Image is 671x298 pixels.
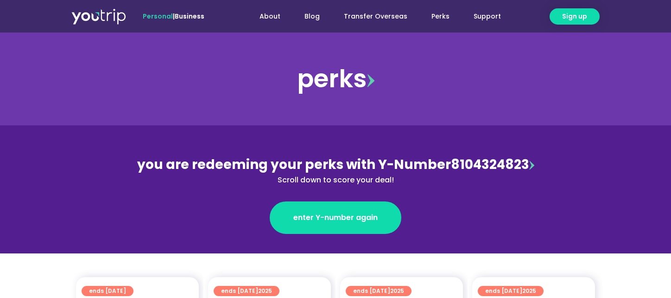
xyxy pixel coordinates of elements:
span: 2025 [390,287,404,295]
nav: Menu [229,8,513,25]
span: ends [DATE] [353,286,404,296]
div: 8104324823 [134,155,537,186]
span: ends [DATE] [89,286,126,296]
span: Sign up [562,12,587,21]
span: Personal [143,12,173,21]
span: ends [DATE] [221,286,272,296]
a: Perks [419,8,462,25]
a: Business [175,12,204,21]
span: 2025 [522,287,536,295]
a: About [247,8,292,25]
span: | [143,12,204,21]
a: Blog [292,8,332,25]
a: ends [DATE]2025 [346,286,411,296]
a: ends [DATE]2025 [478,286,544,296]
a: Sign up [550,8,600,25]
a: Transfer Overseas [332,8,419,25]
a: ends [DATE] [82,286,133,296]
a: ends [DATE]2025 [214,286,279,296]
span: you are redeeming your perks with Y-Number [137,155,451,174]
div: Scroll down to score your deal! [134,175,537,186]
span: 2025 [258,287,272,295]
a: enter Y-number again [270,201,401,234]
span: ends [DATE] [485,286,536,296]
span: enter Y-number again [293,212,378,223]
a: Support [462,8,513,25]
